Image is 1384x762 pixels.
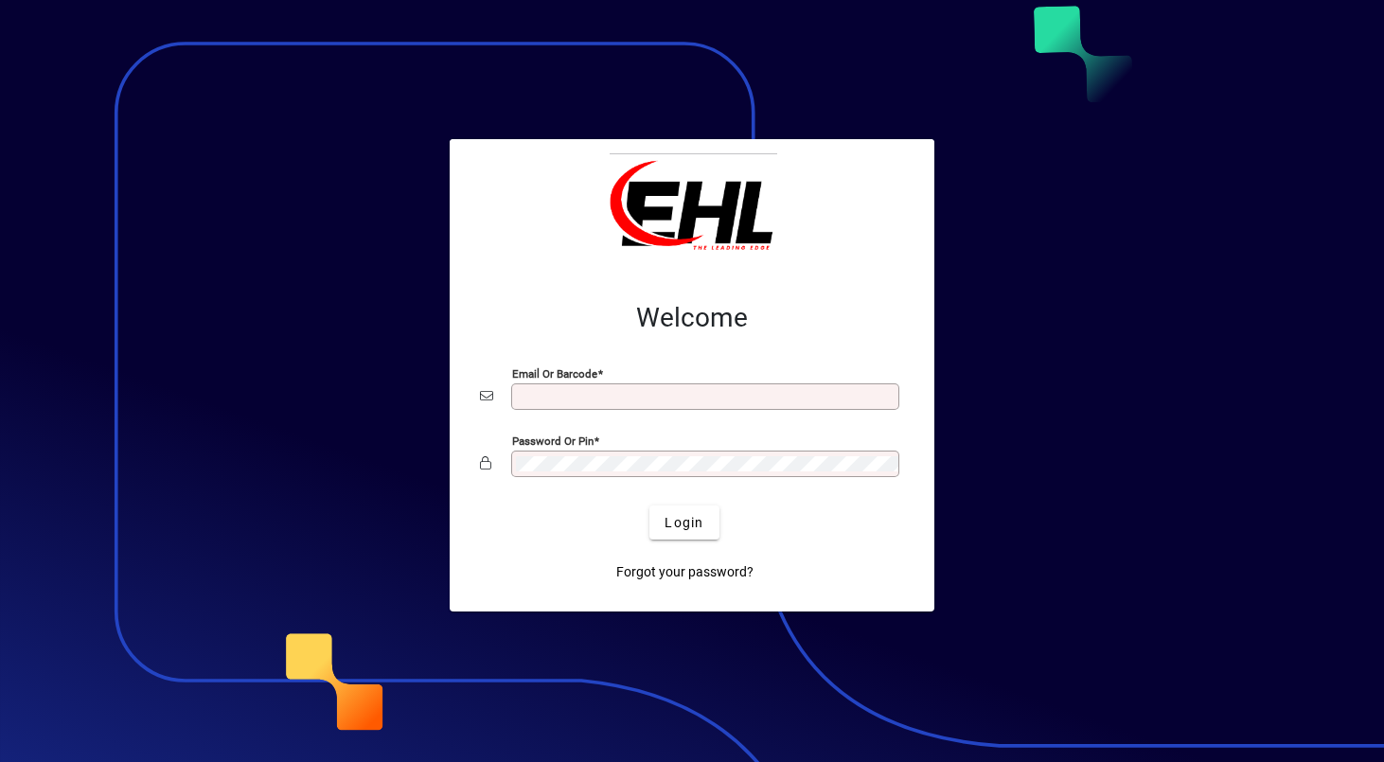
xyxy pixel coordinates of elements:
button: Login [649,505,719,540]
span: Forgot your password? [616,562,754,582]
h2: Welcome [480,302,904,334]
a: Forgot your password? [609,555,761,589]
span: Login [665,513,703,533]
mat-label: Password or Pin [512,434,594,448]
mat-label: Email or Barcode [512,367,597,381]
